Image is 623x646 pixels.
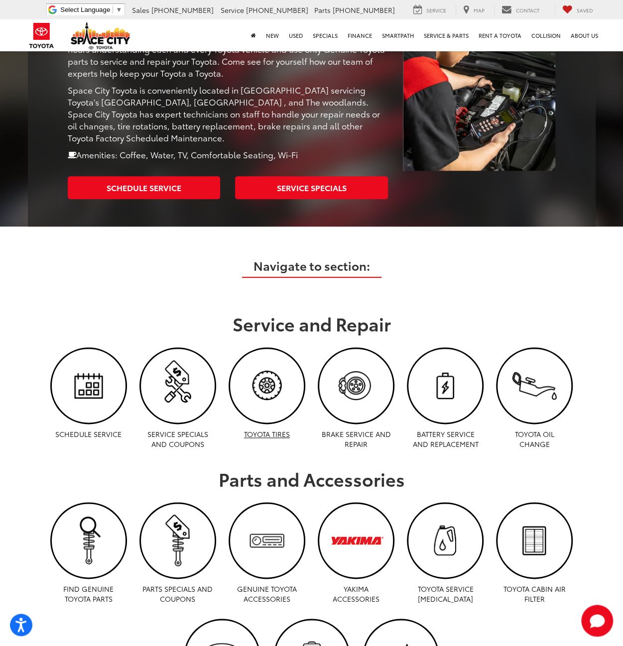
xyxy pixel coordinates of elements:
p: Toyota Cabin Air Filter [499,584,570,604]
img: Service Specials and Coupons | Space City Toyota in Humble TX [141,349,215,423]
span: Contact [516,6,539,14]
img: Service Center | Space City Toyota in Humble TX [403,19,556,171]
a: Schedule Service [68,176,221,199]
img: Yakima Accessories | Space City Toyota in Humble TX [319,504,393,577]
img: Toyota Cabin Air Filter | Space City Toyota in Humble TX [498,504,571,577]
svg: Start Chat [581,605,613,637]
a: Used [284,19,308,51]
span: Parts [314,5,331,15]
img: Brake Service and Repair | Space City Toyota in Humble TX [319,349,393,423]
p: Battery Service and Replacement [410,429,481,449]
a: Contact [494,4,547,15]
img: Toyota Oil Change | Space City Toyota in Humble TX [498,349,571,423]
a: Map [456,4,492,15]
a: Parts Specials and Coupons | Space City Toyota in Humble TX Parts Specials and Coupons [133,502,222,604]
a: My Saved Vehicles [555,4,601,15]
span: ▼ [116,6,122,13]
a: Schedule Service | Space City Toyota in Humble TX Schedule Service [44,347,133,439]
img: Genuine Toyota Accessories | Space City Toyota in Humble TX [230,504,304,577]
a: Rent a Toyota [474,19,526,51]
p: Space City Toyota is committed to providing the care and expert service that our guests come to t... [68,19,388,79]
img: Space City Toyota [71,22,130,49]
a: Service Specials and Coupons | Space City Toyota in Humble TX Service Specials and Coupons [133,347,222,449]
img: Find Genuine Toyota Parts | Space City Toyota in Humble TX [52,504,125,577]
p: Yakima Accessories [320,584,391,604]
p: Parts Specials and Coupons [142,584,213,604]
a: Service & Parts [419,19,474,51]
span: [PHONE_NUMBER] [151,5,214,15]
a: Battery Service and Replacement | Space City Toyota in Humble TX Battery Service and Replacement [401,347,490,449]
h3: Service and Repair [33,314,591,333]
a: Yakima Accessories | Space City Toyota in Humble TX Yakima Accessories [312,502,401,604]
img: Toyota Service Fluid Replacement | Space City Toyota in Humble TX [408,504,482,577]
a: SmartPath [377,19,419,51]
a: Toyota Oil Change | Space City Toyota in Humble TX Toyota Oil Change [490,347,579,449]
p: Schedule Service [53,429,124,439]
span: Sales [132,5,149,15]
p: Toyota Tires [231,429,302,439]
p: Genuine Toyota Accessories [231,584,302,604]
p: Find Genuine Toyota Parts [53,584,124,604]
p: Brake Service and Repair [320,429,391,449]
a: Brake Service and Repair | Space City Toyota in Humble TX Brake Service and Repair [312,347,401,449]
img: Toyota [23,19,60,52]
a: Toyota Cabin Air Filter | Space City Toyota in Humble TX Toyota Cabin Air Filter [490,502,579,604]
a: New [261,19,284,51]
a: Select Language​ [60,6,122,13]
span: Service [221,5,244,15]
p: Space City Toyota is conveniently located in [GEOGRAPHIC_DATA] servicing Toyota's [GEOGRAPHIC_DAT... [68,84,388,143]
a: Finance [343,19,377,51]
a: Genuine Toyota Accessories | Space City Toyota in Humble TX Genuine Toyota Accessories [222,502,311,604]
a: Home [246,19,261,51]
span: Map [474,6,485,14]
span: Saved [577,6,593,14]
img: Parts Specials and Coupons | Space City Toyota in Humble TX [141,504,215,577]
a: Collision [526,19,566,51]
p: Toyota Service [MEDICAL_DATA] [410,584,481,604]
a: Find Genuine Toyota Parts | Space City Toyota in Humble TX Find Genuine Toyota Parts [44,502,133,604]
p: Service Specials and Coupons [142,429,213,449]
span: [PHONE_NUMBER] [246,5,308,15]
img: Battery Service and Replacement | Space City Toyota in Humble TX [408,349,482,423]
span: Service [426,6,446,14]
p: Toyota Oil Change [499,429,570,449]
h3: Parts and Accessories [33,469,591,489]
a: About Us [566,19,603,51]
p: Amenities: Coffee, Water, TV, Comfortable Seating, Wi-Fi [68,148,388,160]
a: Toyota Service Fluid Replacement | Space City Toyota in Humble TX Toyota Service [MEDICAL_DATA] [401,502,490,604]
span: Select Language [60,6,110,13]
button: Toggle Chat Window [581,605,613,637]
span: [PHONE_NUMBER] [333,5,395,15]
img: Toyota Tires | Space City Toyota in Humble TX [230,349,304,423]
a: Toyota Tires | Space City Toyota in Humble TX Toyota Tires [222,347,311,439]
a: Service [406,4,454,15]
h3: Navigate to section: [33,259,591,272]
a: Specials [308,19,343,51]
img: Schedule Service | Space City Toyota in Humble TX [52,349,125,423]
a: Service Specials [235,176,388,199]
